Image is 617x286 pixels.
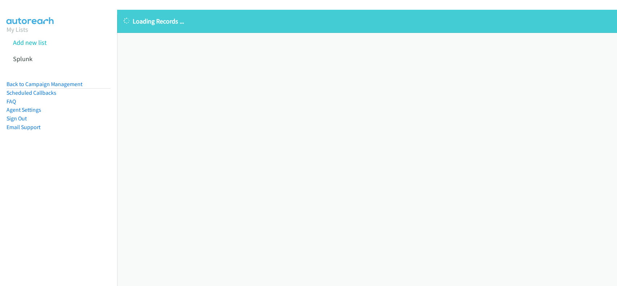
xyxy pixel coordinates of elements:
[13,55,33,63] a: Splunk
[13,38,47,47] a: Add new list
[124,16,610,26] p: Loading Records ...
[7,98,16,105] a: FAQ
[7,115,27,122] a: Sign Out
[7,81,82,87] a: Back to Campaign Management
[7,25,28,34] a: My Lists
[7,89,56,96] a: Scheduled Callbacks
[7,124,40,131] a: Email Support
[7,106,41,113] a: Agent Settings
